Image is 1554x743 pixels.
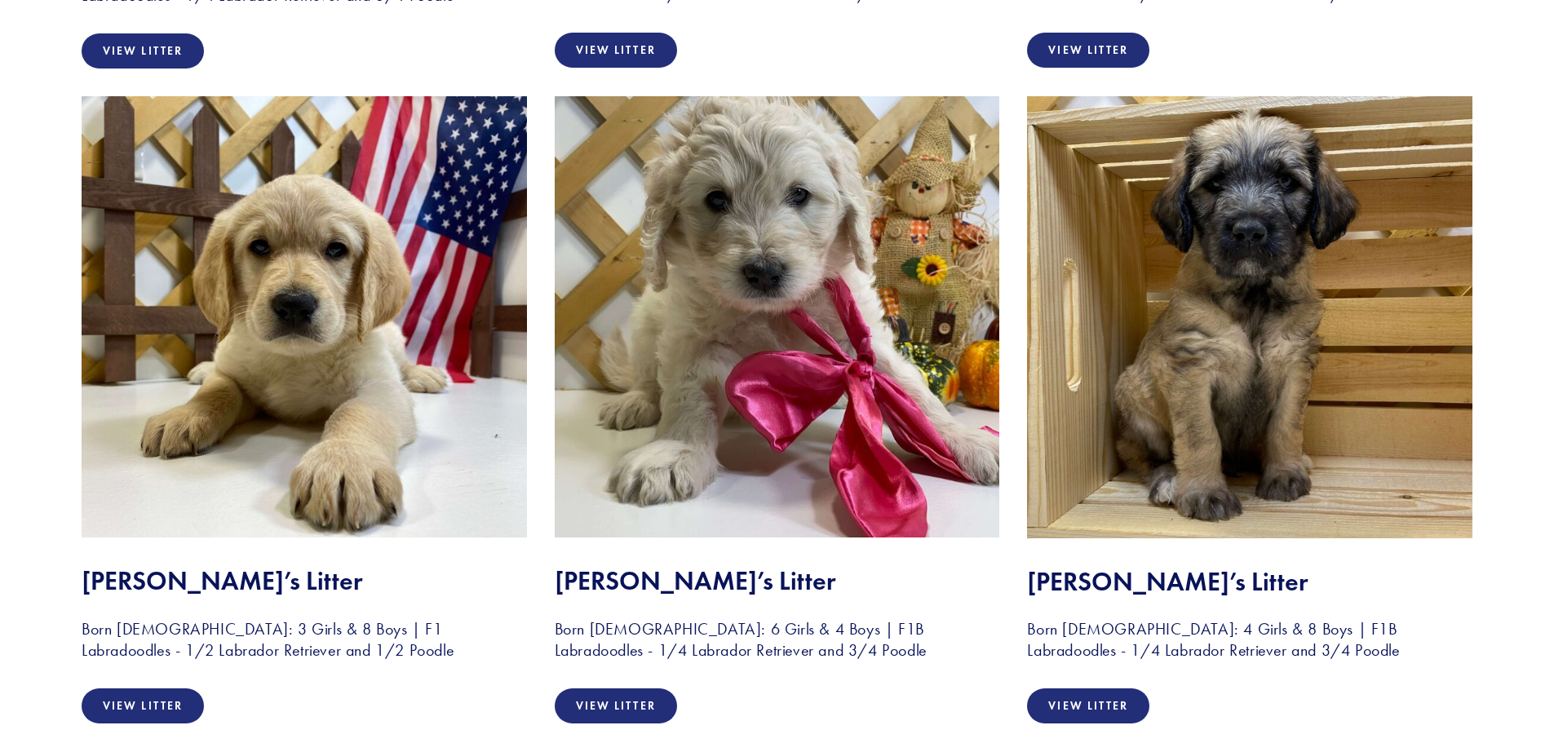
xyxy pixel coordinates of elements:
[82,688,204,723] a: View Litter
[555,96,1000,538] img: Justice+20.jpg
[82,618,527,661] h3: Born [DEMOGRAPHIC_DATA]: 3 Girls & 8 Boys | F1 Labradoodles - 1/2 Labrador Retriever and 1/2 Poodle
[1027,33,1149,68] a: View Litter
[555,688,677,723] a: View Litter
[555,33,677,68] a: View Litter
[82,33,204,69] a: View Litter
[1027,566,1472,597] h2: [PERSON_NAME]’s Litter
[82,565,527,596] h2: [PERSON_NAME]’s Litter
[555,618,1000,661] h3: Born [DEMOGRAPHIC_DATA]: 6 Girls & 4 Boys | F1B Labradoodles - 1/4 Labrador Retriever and 3/4 Poodle
[1027,96,1472,538] img: Potato+21.jpg
[1027,618,1472,661] h3: Born [DEMOGRAPHIC_DATA]: 4 Girls & 8 Boys | F1B Labradoodles - 1/4 Labrador Retriever and 3/4 Poodle
[82,96,527,538] img: Charlie+22.jpg
[1027,688,1149,723] a: View Litter
[555,565,1000,596] h2: [PERSON_NAME]’s Litter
